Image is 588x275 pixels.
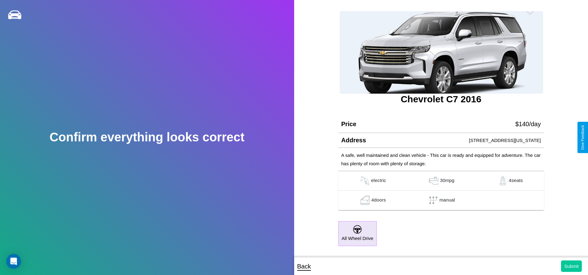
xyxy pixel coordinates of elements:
[359,176,371,185] img: gas
[338,171,544,210] table: simple table
[469,136,541,144] p: [STREET_ADDRESS][US_STATE]
[427,176,440,185] img: gas
[341,121,356,128] h4: Price
[342,234,374,242] p: All Wheel Drive
[561,260,582,272] button: Submit
[341,151,541,168] p: A safe, well maintained and clean vehicle - This car is ready and equipped for adventure. The car...
[341,137,366,144] h4: Address
[497,176,509,185] img: gas
[371,196,386,205] p: 4 doors
[440,196,455,205] p: manual
[440,176,454,185] p: 30 mpg
[515,118,541,130] p: $ 140 /day
[6,254,21,269] div: Open Intercom Messenger
[359,196,371,205] img: gas
[371,176,386,185] p: electric
[297,261,311,272] p: Back
[338,94,544,104] h3: Chevrolet C7 2016
[581,125,585,150] div: Give Feedback
[509,176,523,185] p: 4 seats
[50,130,245,144] h2: Confirm everything looks correct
